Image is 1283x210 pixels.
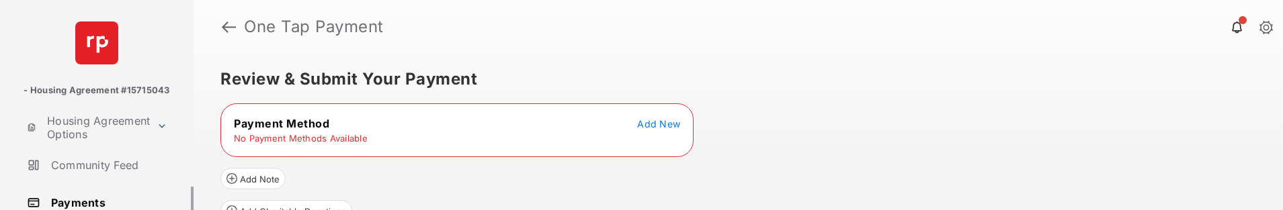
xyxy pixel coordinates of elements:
button: Add New [637,117,680,130]
p: - Housing Agreement #15715043 [24,84,169,97]
a: Housing Agreement Options [22,111,151,144]
td: No Payment Methods Available [233,132,368,144]
a: Community Feed [22,149,194,181]
strong: One Tap Payment [244,19,384,35]
img: svg+xml;base64,PHN2ZyB4bWxucz0iaHR0cDovL3d3dy53My5vcmcvMjAwMC9zdmciIHdpZHRoPSI2NCIgaGVpZ2h0PSI2NC... [75,21,118,64]
button: Add Note [220,168,286,189]
span: Add New [637,118,680,129]
h5: Review & Submit Your Payment [220,71,1245,87]
span: Payment Method [234,117,329,130]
